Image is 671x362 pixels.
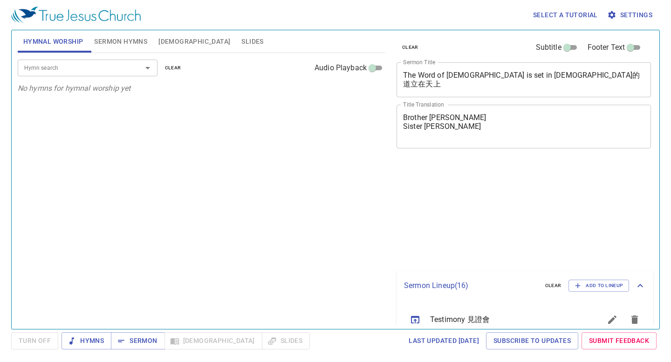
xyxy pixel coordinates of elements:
[141,61,154,74] button: Open
[575,282,623,290] span: Add to Lineup
[402,43,418,52] span: clear
[486,332,578,349] a: Subscribe to Updates
[241,36,263,47] span: Slides
[609,9,652,21] span: Settings
[540,280,567,291] button: clear
[409,335,479,347] span: Last updated [DATE]
[11,7,141,23] img: True Jesus Church
[588,42,625,53] span: Footer Text
[405,332,483,349] a: Last updated [DATE]
[23,36,83,47] span: Hymnal Worship
[18,84,131,93] i: No hymns for hymnal worship yet
[568,280,629,292] button: Add to Lineup
[158,36,230,47] span: [DEMOGRAPHIC_DATA]
[118,335,157,347] span: Sermon
[545,282,561,290] span: clear
[403,113,644,140] textarea: Brother [PERSON_NAME] Sister [PERSON_NAME]
[397,270,653,301] div: Sermon Lineup(16)clearAdd to Lineup
[589,335,649,347] span: Submit Feedback
[529,7,602,24] button: Select a tutorial
[605,7,656,24] button: Settings
[315,62,367,74] span: Audio Playback
[582,332,657,349] a: Submit Feedback
[536,42,561,53] span: Subtitle
[393,158,601,267] iframe: from-child
[430,314,579,325] span: Testimony 見證會
[94,36,147,47] span: Sermon Hymns
[493,335,571,347] span: Subscribe to Updates
[404,280,538,291] p: Sermon Lineup ( 16 )
[69,335,104,347] span: Hymns
[403,71,644,88] textarea: The Word of [DEMOGRAPHIC_DATA] is set in [DEMOGRAPHIC_DATA]的道立在天上
[533,9,598,21] span: Select a tutorial
[165,64,181,72] span: clear
[111,332,164,349] button: Sermon
[159,62,187,74] button: clear
[397,42,424,53] button: clear
[62,332,111,349] button: Hymns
